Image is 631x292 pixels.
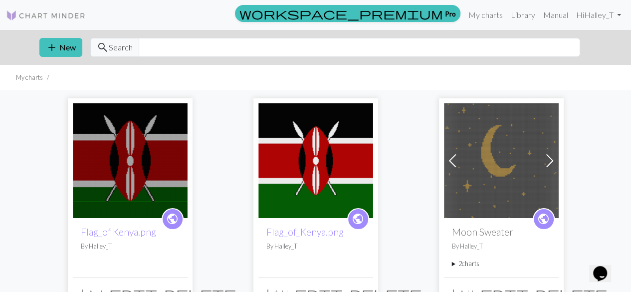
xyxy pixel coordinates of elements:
iframe: chat widget [589,252,621,282]
a: Library [507,5,539,25]
a: public [347,208,369,230]
h2: Moon Sweater [452,226,551,238]
button: New [39,38,82,57]
span: add [46,40,58,54]
a: Stary night [444,155,559,164]
a: Flag_of_Kenya.png [266,226,344,238]
span: workspace_premium [239,6,443,20]
a: HiHalley_T [572,5,625,25]
a: Flag_of Kenya.png [73,155,188,164]
summary: 2charts [452,259,551,269]
img: Flag_of_Kenya.png [258,103,373,218]
img: Stary night [444,103,559,218]
p: By Halley_T [81,242,180,251]
span: public [537,211,550,227]
li: My charts [16,73,43,82]
i: public [352,209,364,229]
a: Manual [539,5,572,25]
span: public [352,211,364,227]
a: public [533,208,555,230]
a: public [162,208,184,230]
a: Flag_of_Kenya.png [258,155,373,164]
span: public [166,211,179,227]
a: My charts [464,5,507,25]
img: Flag_of Kenya.png [73,103,188,218]
p: By Halley_T [452,242,551,251]
a: Flag_of Kenya.png [81,226,156,238]
a: Pro [235,5,460,22]
span: Search [109,41,133,53]
i: public [537,209,550,229]
i: public [166,209,179,229]
span: search [97,40,109,54]
p: By Halley_T [266,242,365,251]
img: Logo [6,9,86,21]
